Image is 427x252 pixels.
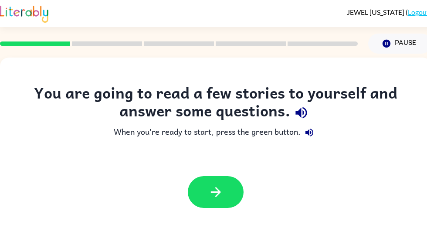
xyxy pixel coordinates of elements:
div: When you're ready to start, press the green button. [17,124,414,141]
div: You are going to read a few stories to yourself and answer some questions. [17,84,414,124]
span: JEWEL [US_STATE] [347,8,406,16]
